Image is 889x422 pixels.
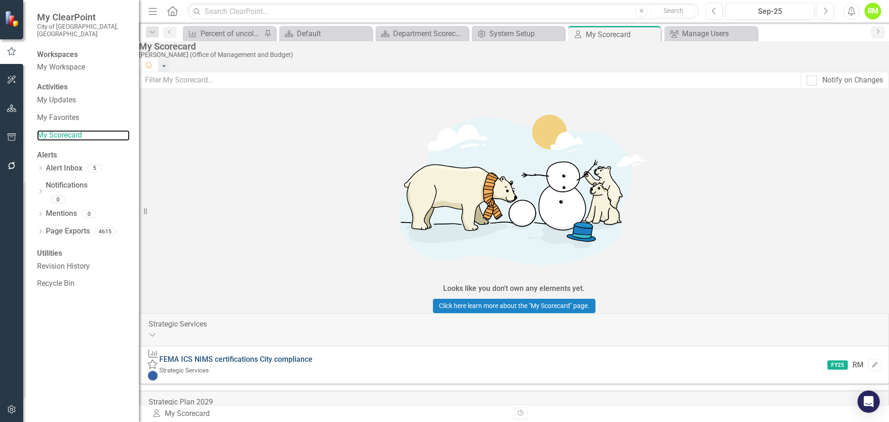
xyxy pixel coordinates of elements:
a: Recycle Bin [37,278,130,289]
div: Percent of uncollected utility bills [200,28,262,39]
a: Department Scorecard [378,28,466,39]
div: 4615 [94,227,116,235]
div: Strategic Plan 2029 [149,397,879,408]
span: My ClearPoint [37,12,130,23]
div: My Scorecard [139,41,884,51]
div: 0 [81,210,96,218]
span: FY25 [827,360,848,370]
img: Information Unavailable [147,370,158,381]
a: FEMA ICS NIMS certifications City compliance [159,355,313,364]
span: Search [664,7,683,14]
div: Department Scorecard [393,28,466,39]
div: Workspaces [37,50,130,60]
a: Mentions [46,208,77,219]
div: Manage Users [682,28,755,39]
div: System Setup [489,28,562,39]
div: Strategic Services [149,319,879,330]
button: Search [650,5,696,18]
button: Sep-25 [726,3,814,19]
img: Getting started [375,96,653,281]
div: [PERSON_NAME] (Office of Management and Budget) [139,51,884,58]
small: Strategic Services [159,366,209,374]
a: My Scorecard [37,130,130,141]
div: Activities [37,82,130,93]
a: Click here learn more about the "My Scorecard" page. [433,299,595,313]
a: Alert Inbox [46,163,82,174]
div: 0 [50,196,65,204]
a: My Workspace [37,62,130,73]
button: RM [864,3,881,19]
a: Manage Users [667,28,755,39]
div: Default [297,28,369,39]
div: Alerts [37,150,130,161]
a: Revision History [37,261,130,272]
a: My Updates [37,95,130,106]
div: Looks like you don't own any elements yet. [443,283,585,294]
a: Default [282,28,369,39]
div: Utilities [37,248,130,259]
div: Sep-25 [729,6,811,17]
div: RM [852,360,864,371]
a: Notifications [46,180,130,191]
div: My Scorecard [152,409,507,419]
a: My Favorites [37,113,130,123]
img: ClearPoint Strategy [5,10,21,26]
a: Percent of uncollected utility bills [185,28,262,39]
div: Notify on Changes [822,75,883,86]
a: System Setup [474,28,562,39]
div: 5 [87,164,102,172]
div: My Scorecard [586,29,658,40]
small: City of [GEOGRAPHIC_DATA], [GEOGRAPHIC_DATA] [37,23,130,38]
input: Filter My Scorecard... [139,72,801,89]
a: Page Exports [46,226,90,237]
div: Open Intercom Messenger [858,391,880,413]
input: Search ClearPoint... [188,3,699,19]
